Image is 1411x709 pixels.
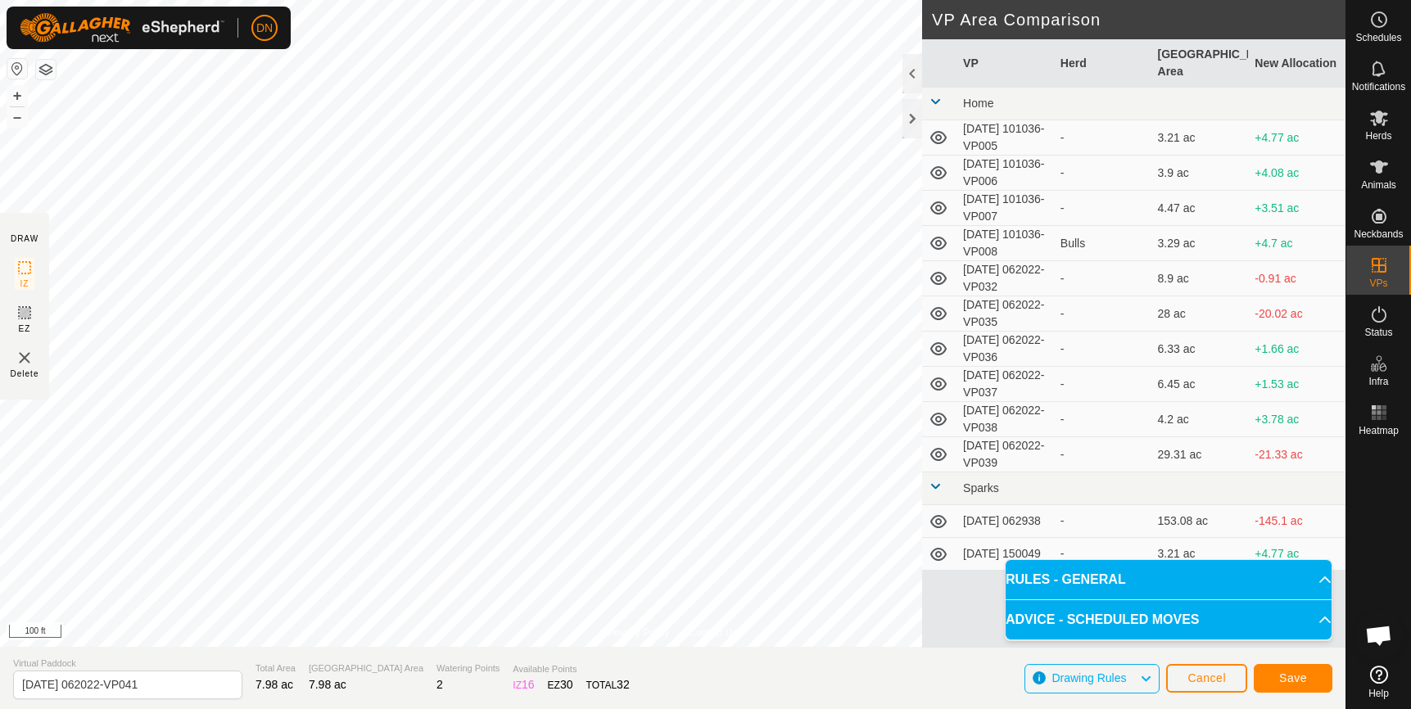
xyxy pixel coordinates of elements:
span: Herds [1365,131,1391,141]
span: ADVICE - SCHEDULED MOVES [1006,610,1199,630]
div: Bulls [1061,235,1145,252]
p-accordion-header: RULES - GENERAL [1006,560,1332,599]
td: 28 ac [1151,296,1249,332]
div: - [1061,411,1145,428]
th: VP [956,39,1054,88]
p-accordion-header: ADVICE - SCHEDULED MOVES [1006,600,1332,639]
div: - [1061,341,1145,358]
span: Available Points [513,662,629,676]
span: 32 [617,678,630,691]
button: Reset Map [7,59,27,79]
button: Cancel [1166,664,1247,693]
button: – [7,107,27,127]
td: [DATE] 062022-VP035 [956,296,1054,332]
td: +3.78 ac [1248,402,1345,437]
span: Watering Points [436,662,500,675]
span: Status [1364,327,1392,337]
span: DN [256,20,273,37]
div: - [1061,165,1145,182]
td: [DATE] 062022-VP039 [956,437,1054,472]
td: [DATE] 062022-VP032 [956,261,1054,296]
h2: VP Area Comparison [932,10,1345,29]
img: VP [15,348,34,368]
span: Heatmap [1359,426,1399,436]
div: - [1061,129,1145,147]
button: Save [1254,664,1332,693]
td: -145.1 ac [1248,505,1345,538]
div: DRAW [11,233,38,245]
td: 3.29 ac [1151,226,1249,261]
td: 8.9 ac [1151,261,1249,296]
td: [DATE] 062938 [956,505,1054,538]
td: [DATE] 062022-VP036 [956,332,1054,367]
span: Sparks [963,481,999,494]
span: 2 [436,678,443,691]
a: Help [1346,659,1411,705]
div: - [1061,200,1145,217]
span: 7.98 ac [309,678,346,691]
td: [DATE] 062022-VP038 [956,402,1054,437]
td: [DATE] 062022-VP037 [956,367,1054,402]
th: New Allocation [1248,39,1345,88]
span: RULES - GENERAL [1006,570,1126,589]
span: Virtual Paddock [13,657,242,671]
div: - [1061,270,1145,287]
td: 3.9 ac [1151,156,1249,191]
span: Notifications [1352,82,1405,92]
td: +1.53 ac [1248,367,1345,402]
th: [GEOGRAPHIC_DATA] Area [1151,39,1249,88]
div: - [1061,513,1145,530]
span: Help [1368,689,1389,698]
td: [DATE] 101036-VP005 [956,120,1054,156]
span: Save [1279,671,1307,684]
span: EZ [19,323,31,335]
td: 4.47 ac [1151,191,1249,226]
span: Neckbands [1354,229,1403,239]
div: - [1061,545,1145,562]
span: [GEOGRAPHIC_DATA] Area [309,662,423,675]
span: Schedules [1355,33,1401,43]
span: 7.98 ac [256,678,293,691]
div: EZ [548,676,573,693]
button: Map Layers [36,60,56,79]
td: -0.91 ac [1248,261,1345,296]
button: + [7,86,27,106]
td: 3.21 ac [1151,120,1249,156]
td: -20.02 ac [1248,296,1345,332]
td: 29.31 ac [1151,437,1249,472]
span: VPs [1369,278,1387,288]
td: +1.66 ac [1248,332,1345,367]
td: +4.08 ac [1248,156,1345,191]
td: +3.51 ac [1248,191,1345,226]
span: IZ [20,278,29,290]
div: - [1061,376,1145,393]
div: TOTAL [586,676,630,693]
td: 3.21 ac [1151,538,1249,571]
span: Drawing Rules [1051,671,1126,684]
div: IZ [513,676,534,693]
th: Herd [1054,39,1151,88]
td: [DATE] 150049 [956,538,1054,571]
span: Cancel [1187,671,1226,684]
div: - [1061,446,1145,463]
div: Open chat [1354,611,1404,660]
td: -21.33 ac [1248,437,1345,472]
a: Privacy Policy [608,625,669,640]
td: [DATE] 101036-VP008 [956,226,1054,261]
img: Gallagher Logo [20,13,224,43]
td: 6.33 ac [1151,332,1249,367]
span: Home [963,97,993,110]
td: +4.7 ac [1248,226,1345,261]
td: +4.77 ac [1248,538,1345,571]
span: Total Area [256,662,296,675]
td: [DATE] 101036-VP007 [956,191,1054,226]
a: Contact Us [689,625,737,640]
td: +4.77 ac [1248,120,1345,156]
div: - [1061,305,1145,323]
span: Infra [1368,377,1388,386]
td: 4.2 ac [1151,402,1249,437]
td: 6.45 ac [1151,367,1249,402]
td: [DATE] 101036-VP006 [956,156,1054,191]
span: 30 [560,678,573,691]
td: 153.08 ac [1151,505,1249,538]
